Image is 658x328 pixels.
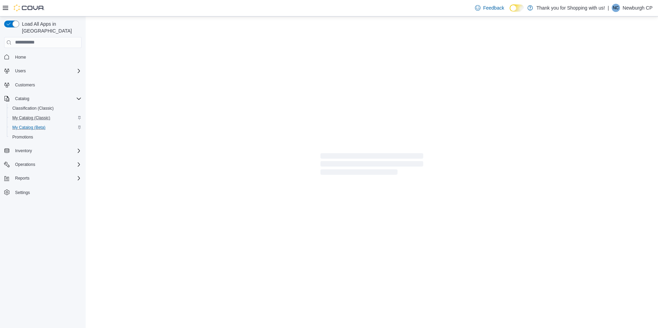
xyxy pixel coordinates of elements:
[10,133,36,141] a: Promotions
[1,187,84,197] button: Settings
[536,4,605,12] p: Thank you for Shopping with us!
[7,123,84,132] button: My Catalog (Beta)
[19,21,82,34] span: Load All Apps in [GEOGRAPHIC_DATA]
[15,82,35,88] span: Customers
[7,132,84,142] button: Promotions
[7,113,84,123] button: My Catalog (Classic)
[1,146,84,156] button: Inventory
[483,4,504,11] span: Feedback
[12,115,50,121] span: My Catalog (Classic)
[15,68,26,74] span: Users
[612,4,620,12] div: Newburgh CP
[12,81,82,89] span: Customers
[12,53,29,61] a: Home
[12,81,38,89] a: Customers
[10,104,82,112] span: Classification (Classic)
[1,160,84,169] button: Operations
[12,95,82,103] span: Catalog
[320,155,423,177] span: Loading
[10,114,82,122] span: My Catalog (Classic)
[1,52,84,62] button: Home
[12,188,82,196] span: Settings
[4,49,82,215] nav: Complex example
[14,4,45,11] img: Cova
[15,175,29,181] span: Reports
[12,147,82,155] span: Inventory
[608,4,609,12] p: |
[10,123,82,132] span: My Catalog (Beta)
[12,189,33,197] a: Settings
[12,174,82,182] span: Reports
[12,134,33,140] span: Promotions
[12,160,82,169] span: Operations
[10,133,82,141] span: Promotions
[12,147,35,155] button: Inventory
[10,104,57,112] a: Classification (Classic)
[15,190,30,195] span: Settings
[12,53,82,61] span: Home
[12,174,32,182] button: Reports
[10,123,48,132] a: My Catalog (Beta)
[15,148,32,154] span: Inventory
[510,4,524,12] input: Dark Mode
[623,4,653,12] p: Newburgh CP
[1,80,84,90] button: Customers
[1,94,84,104] button: Catalog
[12,95,32,103] button: Catalog
[1,66,84,76] button: Users
[1,173,84,183] button: Reports
[15,162,35,167] span: Operations
[15,54,26,60] span: Home
[613,4,619,12] span: NC
[10,114,53,122] a: My Catalog (Classic)
[12,125,46,130] span: My Catalog (Beta)
[7,104,84,113] button: Classification (Classic)
[12,67,28,75] button: Users
[12,67,82,75] span: Users
[472,1,507,15] a: Feedback
[12,160,38,169] button: Operations
[15,96,29,101] span: Catalog
[12,106,54,111] span: Classification (Classic)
